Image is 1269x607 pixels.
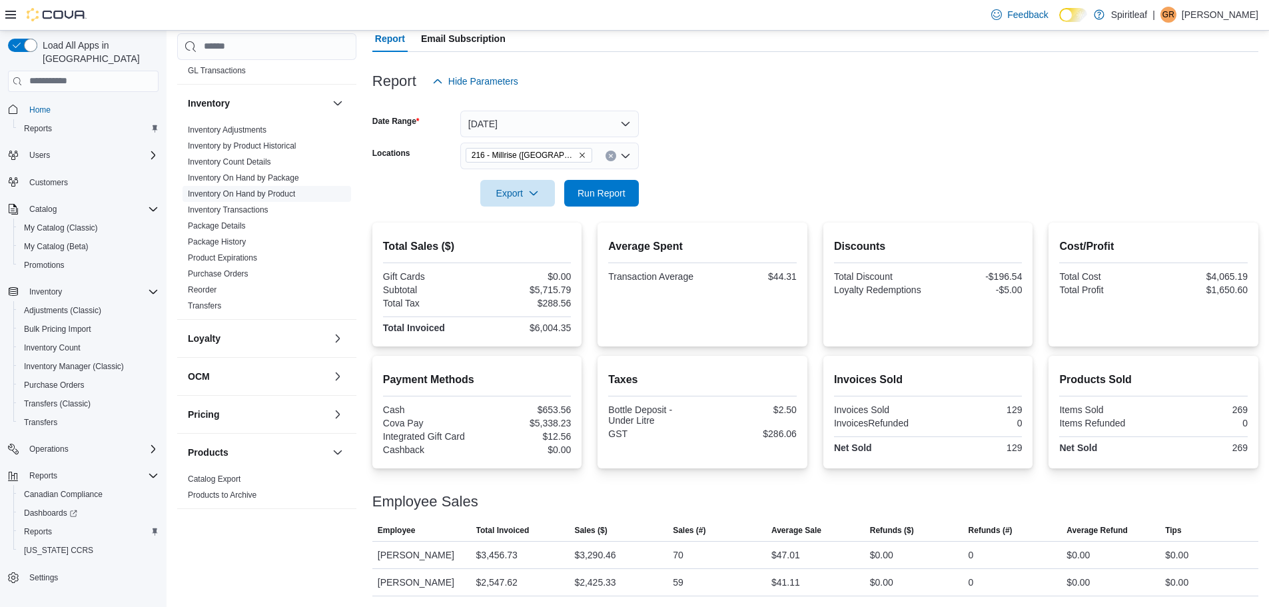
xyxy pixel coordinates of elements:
[480,298,571,308] div: $288.56
[834,285,925,295] div: Loyalty Redemptions
[19,358,129,374] a: Inventory Manager (Classic)
[460,111,639,137] button: [DATE]
[24,101,159,118] span: Home
[177,122,356,319] div: Inventory
[1160,7,1176,23] div: Gavin R
[13,504,164,522] a: Dashboards
[24,380,85,390] span: Purchase Orders
[188,173,299,183] a: Inventory On Hand by Package
[383,444,474,455] div: Cashback
[1059,8,1087,22] input: Dark Mode
[931,285,1022,295] div: -$5.00
[476,525,530,536] span: Total Invoiced
[673,574,683,590] div: 59
[673,525,705,536] span: Sales (#)
[19,340,86,356] a: Inventory Count
[1156,285,1248,295] div: $1,650.60
[1156,418,1248,428] div: 0
[969,547,974,563] div: 0
[383,372,572,388] h2: Payment Methods
[771,574,800,590] div: $41.11
[771,547,800,563] div: $47.01
[188,490,256,500] a: Products to Archive
[177,47,356,84] div: Finance
[19,358,159,374] span: Inventory Manager (Classic)
[330,95,346,111] button: Inventory
[383,322,445,333] strong: Total Invoiced
[3,283,164,301] button: Inventory
[1059,285,1150,295] div: Total Profit
[188,301,221,310] a: Transfers
[1066,525,1128,536] span: Average Refund
[378,525,416,536] span: Employee
[24,305,101,316] span: Adjustments (Classic)
[476,574,518,590] div: $2,547.62
[24,489,103,500] span: Canadian Compliance
[188,237,246,247] a: Package History
[870,547,893,563] div: $0.00
[24,468,159,484] span: Reports
[1111,7,1147,23] p: Spiritleaf
[24,260,65,271] span: Promotions
[3,200,164,219] button: Catalog
[574,525,607,536] span: Sales ($)
[834,442,872,453] strong: Net Sold
[705,271,797,282] div: $44.31
[188,189,295,199] span: Inventory On Hand by Product
[24,147,55,163] button: Users
[188,474,240,484] a: Catalog Export
[188,141,296,151] a: Inventory by Product Historical
[188,370,327,383] button: OCM
[834,372,1023,388] h2: Invoices Sold
[19,220,159,236] span: My Catalog (Classic)
[1059,404,1150,415] div: Items Sold
[24,324,91,334] span: Bulk Pricing Import
[480,285,571,295] div: $5,715.79
[188,269,248,279] span: Purchase Orders
[427,68,524,95] button: Hide Parameters
[1182,7,1258,23] p: [PERSON_NAME]
[27,8,87,21] img: Cova
[24,241,89,252] span: My Catalog (Beta)
[1059,418,1150,428] div: Items Refunded
[574,547,616,563] div: $3,290.46
[3,100,164,119] button: Home
[870,525,914,536] span: Refunds ($)
[188,446,327,459] button: Products
[330,444,346,460] button: Products
[19,239,159,255] span: My Catalog (Beta)
[188,332,327,345] button: Loyalty
[372,73,416,89] h3: Report
[19,396,96,412] a: Transfers (Classic)
[330,330,346,346] button: Loyalty
[466,148,592,163] span: 216 - Millrise (Calgary)
[330,406,346,422] button: Pricing
[19,321,97,337] a: Bulk Pricing Import
[19,486,159,502] span: Canadian Compliance
[24,201,159,217] span: Catalog
[13,357,164,376] button: Inventory Manager (Classic)
[19,396,159,412] span: Transfers (Classic)
[24,570,63,586] a: Settings
[383,431,474,442] div: Integrated Gift Card
[188,65,246,76] span: GL Transactions
[188,221,246,231] span: Package Details
[372,116,420,127] label: Date Range
[480,431,571,442] div: $12.56
[188,253,257,263] a: Product Expirations
[19,377,90,393] a: Purchase Orders
[37,39,159,65] span: Load All Apps in [GEOGRAPHIC_DATA]
[188,157,271,167] a: Inventory Count Details
[188,205,268,215] span: Inventory Transactions
[188,125,266,135] a: Inventory Adjustments
[188,66,246,75] a: GL Transactions
[19,340,159,356] span: Inventory Count
[29,150,50,161] span: Users
[19,414,159,430] span: Transfers
[448,75,518,88] span: Hide Parameters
